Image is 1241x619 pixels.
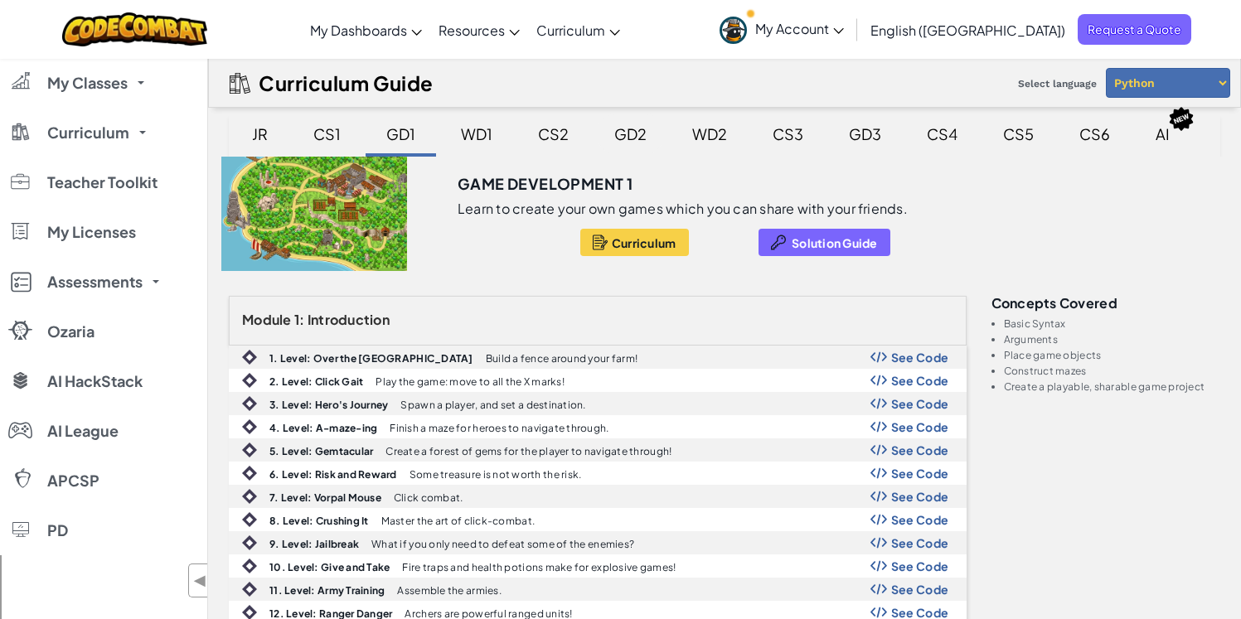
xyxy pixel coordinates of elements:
[310,22,407,39] span: My Dashboards
[47,274,143,289] span: Assessments
[7,22,153,39] input: Search outlines
[7,114,1234,128] div: Sign out
[47,423,119,438] span: AI League
[430,7,528,52] a: Resources
[7,39,1234,54] div: Sort A > Z
[528,7,628,52] a: Curriculum
[439,22,505,39] span: Resources
[7,99,1234,114] div: Options
[1078,14,1191,45] a: Request a Quote
[302,7,430,52] a: My Dashboards
[711,3,852,56] a: My Account
[536,22,605,39] span: Curriculum
[870,22,1065,39] span: English ([GEOGRAPHIC_DATA])
[7,84,1234,99] div: Delete
[47,75,128,90] span: My Classes
[7,54,1234,69] div: Sort New > Old
[47,175,158,190] span: Teacher Toolkit
[47,374,143,389] span: AI HackStack
[755,20,844,37] span: My Account
[47,225,136,239] span: My Licenses
[193,568,207,592] span: ◀
[862,7,1074,52] a: English ([GEOGRAPHIC_DATA])
[47,324,95,339] span: Ozaria
[7,7,347,22] div: Home
[720,17,747,44] img: avatar
[7,69,1234,84] div: Move To ...
[47,125,129,140] span: Curriculum
[62,12,207,46] img: CodeCombat logo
